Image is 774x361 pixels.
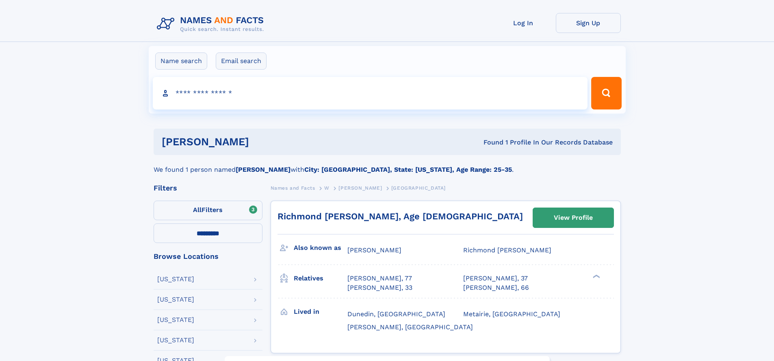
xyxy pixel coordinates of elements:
[347,246,401,254] span: [PERSON_NAME]
[338,183,382,193] a: [PERSON_NAME]
[236,166,291,173] b: [PERSON_NAME]
[463,310,560,318] span: Metairie, [GEOGRAPHIC_DATA]
[154,253,262,260] div: Browse Locations
[533,208,614,228] a: View Profile
[338,185,382,191] span: [PERSON_NAME]
[278,211,523,221] a: Richmond [PERSON_NAME], Age [DEMOGRAPHIC_DATA]
[591,274,601,279] div: ❯
[157,317,194,323] div: [US_STATE]
[554,208,593,227] div: View Profile
[154,201,262,220] label: Filters
[324,185,330,191] span: W
[391,185,446,191] span: [GEOGRAPHIC_DATA]
[216,53,267,70] label: Email search
[154,155,621,175] div: We found 1 person named with .
[153,77,588,109] input: search input
[347,274,412,283] a: [PERSON_NAME], 77
[304,166,512,173] b: City: [GEOGRAPHIC_DATA], State: [US_STATE], Age Range: 25-35
[294,271,347,285] h3: Relatives
[324,183,330,193] a: W
[463,246,551,254] span: Richmond [PERSON_NAME]
[154,184,262,192] div: Filters
[294,305,347,319] h3: Lived in
[347,283,412,292] a: [PERSON_NAME], 33
[491,13,556,33] a: Log In
[157,296,194,303] div: [US_STATE]
[347,323,473,331] span: [PERSON_NAME], [GEOGRAPHIC_DATA]
[366,138,613,147] div: Found 1 Profile In Our Records Database
[463,283,529,292] a: [PERSON_NAME], 66
[157,276,194,282] div: [US_STATE]
[294,241,347,255] h3: Also known as
[556,13,621,33] a: Sign Up
[271,183,315,193] a: Names and Facts
[157,337,194,343] div: [US_STATE]
[162,137,366,147] h1: [PERSON_NAME]
[193,206,202,214] span: All
[154,13,271,35] img: Logo Names and Facts
[347,310,445,318] span: Dunedin, [GEOGRAPHIC_DATA]
[591,77,621,109] button: Search Button
[463,274,528,283] a: [PERSON_NAME], 37
[155,53,207,70] label: Name search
